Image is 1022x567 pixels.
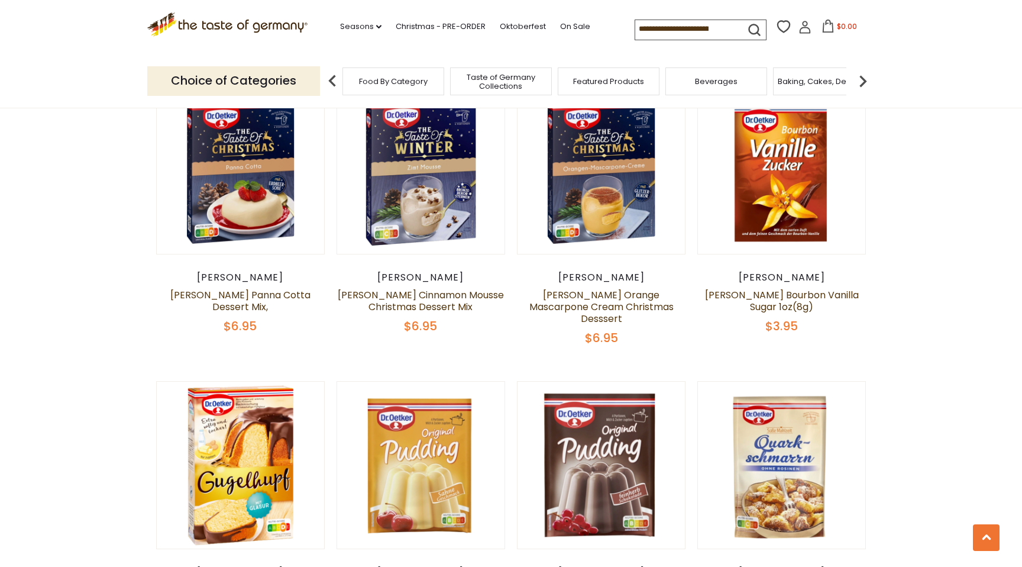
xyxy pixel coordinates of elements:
[337,86,504,254] img: Dr.
[518,382,685,549] img: Dr.
[573,77,644,86] a: Featured Products
[765,318,798,334] span: $3.95
[529,288,674,326] a: [PERSON_NAME] Orange Mascarpone Cream Christmas Desssert
[500,20,546,33] a: Oktoberfest
[560,20,590,33] a: On Sale
[517,272,685,283] div: [PERSON_NAME]
[147,66,320,95] p: Choice of Categories
[321,69,344,93] img: previous arrow
[359,77,428,86] a: Food By Category
[337,272,505,283] div: [PERSON_NAME]
[697,272,866,283] div: [PERSON_NAME]
[157,382,324,549] img: Dr.
[404,318,437,334] span: $6.95
[170,288,311,314] a: [PERSON_NAME] Panna Cotta Dessert Mix,
[340,20,381,33] a: Seasons
[518,86,685,254] img: Dr.
[851,69,875,93] img: next arrow
[695,77,738,86] a: Beverages
[698,86,865,254] img: Dr.
[337,382,504,549] img: Dr.
[705,288,859,314] a: [PERSON_NAME] Bourbon Vanilla Sugar 1oz(8g)
[585,330,618,346] span: $6.95
[224,318,257,334] span: $6.95
[396,20,486,33] a: Christmas - PRE-ORDER
[837,21,857,31] span: $0.00
[156,272,325,283] div: [PERSON_NAME]
[778,77,869,86] a: Baking, Cakes, Desserts
[698,382,865,549] img: Dr.
[338,288,504,314] a: [PERSON_NAME] Cinnamon Mousse Christmas Dessert Mix
[814,20,864,37] button: $0.00
[157,86,324,254] img: Dr.
[454,73,548,91] a: Taste of Germany Collections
